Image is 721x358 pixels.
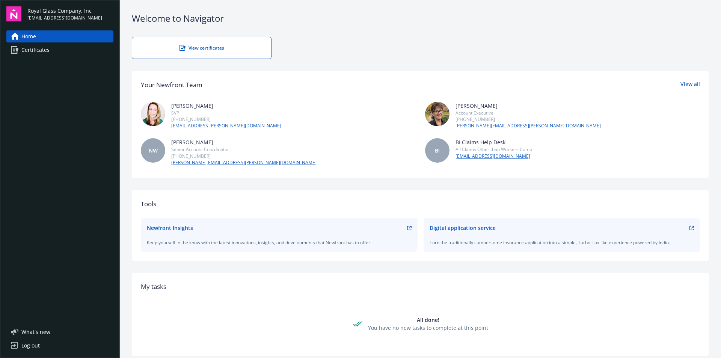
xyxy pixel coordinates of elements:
[6,6,21,21] img: navigator-logo.svg
[171,146,317,153] div: Senior Account Coordinator
[141,199,700,209] div: Tools
[141,282,700,292] div: My tasks
[132,12,709,25] div: Welcome to Navigator
[456,153,532,160] a: [EMAIL_ADDRESS][DOMAIN_NAME]
[425,102,449,126] img: photo
[171,116,281,122] div: [PHONE_NUMBER]
[132,37,272,59] a: View certificates
[27,6,113,21] button: Royal Glass Company, Inc[EMAIL_ADDRESS][DOMAIN_NAME]
[171,159,317,166] a: [PERSON_NAME][EMAIL_ADDRESS][PERSON_NAME][DOMAIN_NAME]
[141,80,202,90] div: Your Newfront Team
[456,138,532,146] div: BI Claims Help Desk
[6,30,113,42] a: Home
[456,102,601,110] div: [PERSON_NAME]
[456,122,601,129] a: [PERSON_NAME][EMAIL_ADDRESS][PERSON_NAME][DOMAIN_NAME]
[171,110,281,116] div: SVP
[171,122,281,129] a: [EMAIL_ADDRESS][PERSON_NAME][DOMAIN_NAME]
[456,110,601,116] div: Account Executive
[430,224,496,232] div: Digital application service
[6,328,62,336] button: What's new
[368,324,488,332] div: You have no new tasks to complete at this point
[21,44,50,56] span: Certificates
[171,153,317,159] div: [PHONE_NUMBER]
[21,328,50,336] span: What ' s new
[456,116,601,122] div: [PHONE_NUMBER]
[27,7,102,15] span: Royal Glass Company, Inc
[21,340,40,352] div: Log out
[430,239,694,246] div: Turn the traditionally cumbersome insurance application into a simple, Turbo-Tax like experience ...
[147,45,256,51] div: View certificates
[141,102,165,126] img: photo
[6,44,113,56] a: Certificates
[147,224,193,232] div: Newfront Insights
[435,147,440,154] span: BI
[149,147,158,154] span: NW
[171,138,317,146] div: [PERSON_NAME]
[456,146,532,153] div: All Claims Other than Workers Comp
[680,80,700,90] a: View all
[368,316,488,324] div: All done!
[147,239,412,246] div: Keep yourself in the know with the latest innovations, insights, and developments that Newfront h...
[27,15,102,21] span: [EMAIL_ADDRESS][DOMAIN_NAME]
[171,102,281,110] div: [PERSON_NAME]
[21,30,36,42] span: Home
